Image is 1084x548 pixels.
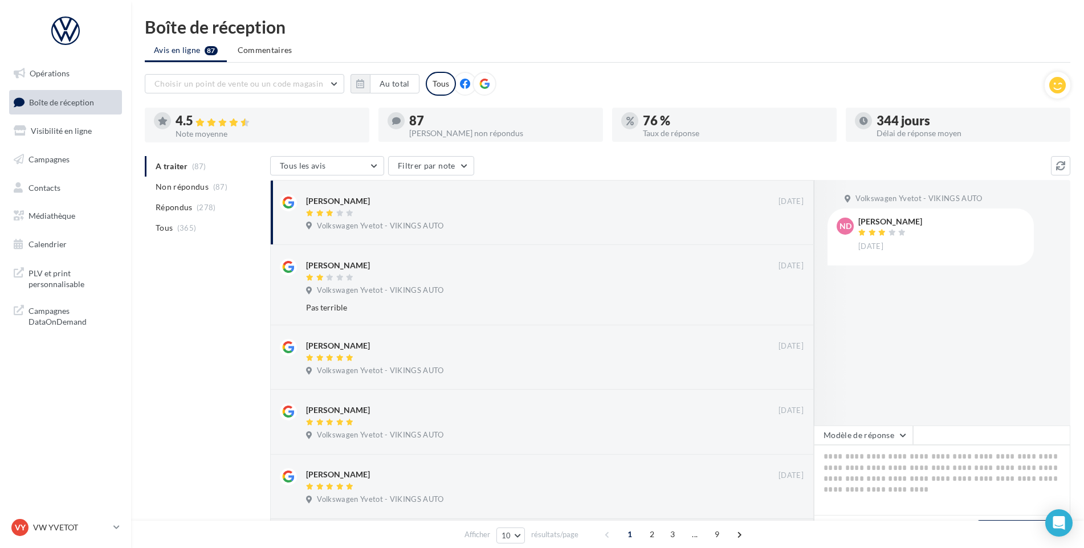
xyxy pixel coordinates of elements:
[1045,509,1073,537] div: Open Intercom Messenger
[858,242,883,252] span: [DATE]
[7,176,124,200] a: Contacts
[306,195,370,207] div: [PERSON_NAME]
[317,285,443,296] span: Volkswagen Yvetot - VIKINGS AUTO
[7,232,124,256] a: Calendrier
[7,261,124,295] a: PLV et print personnalisable
[502,531,511,540] span: 10
[370,74,419,93] button: Au total
[409,129,594,137] div: [PERSON_NAME] non répondus
[177,223,197,232] span: (365)
[779,341,804,351] span: [DATE]
[663,525,682,543] span: 3
[306,404,370,416] div: [PERSON_NAME]
[317,221,443,231] span: Volkswagen Yvetot - VIKINGS AUTO
[156,181,209,193] span: Non répondus
[28,182,60,192] span: Contacts
[7,204,124,228] a: Médiathèque
[855,194,982,204] span: Volkswagen Yvetot - VIKINGS AUTO
[176,114,360,128] div: 4.5
[306,260,370,271] div: [PERSON_NAME]
[464,529,490,540] span: Afficher
[877,114,1061,127] div: 344 jours
[238,45,292,55] span: Commentaires
[814,426,913,445] button: Modèle de réponse
[30,68,70,78] span: Opérations
[9,517,122,538] a: VY VW YVETOT
[531,529,578,540] span: résultats/page
[156,222,173,234] span: Tous
[317,366,443,376] span: Volkswagen Yvetot - VIKINGS AUTO
[426,72,456,96] div: Tous
[351,74,419,93] button: Au total
[213,182,227,191] span: (87)
[7,119,124,143] a: Visibilité en ligne
[154,79,323,88] span: Choisir un point de vente ou un code magasin
[643,129,828,137] div: Taux de réponse
[779,471,804,481] span: [DATE]
[306,469,370,480] div: [PERSON_NAME]
[643,114,828,127] div: 76 %
[29,97,94,107] span: Boîte de réception
[28,303,117,328] span: Campagnes DataOnDemand
[643,525,661,543] span: 2
[877,129,1061,137] div: Délai de réponse moyen
[280,161,326,170] span: Tous les avis
[779,197,804,207] span: [DATE]
[708,525,726,543] span: 9
[779,406,804,416] span: [DATE]
[496,527,525,543] button: 10
[388,156,474,175] button: Filtrer par note
[621,525,639,543] span: 1
[7,148,124,171] a: Campagnes
[306,340,370,351] div: [PERSON_NAME]
[156,202,193,213] span: Répondus
[409,114,594,127] div: 87
[306,302,730,313] div: Pas terrible
[28,154,70,164] span: Campagnes
[145,18,1070,35] div: Boîte de réception
[145,74,344,93] button: Choisir un point de vente ou un code magasin
[197,203,216,212] span: (278)
[28,211,75,220] span: Médiathèque
[7,62,124,85] a: Opérations
[686,525,704,543] span: ...
[176,130,360,138] div: Note moyenne
[317,430,443,440] span: Volkswagen Yvetot - VIKINGS AUTO
[15,522,26,533] span: VY
[779,261,804,271] span: [DATE]
[840,220,851,232] span: ND
[28,239,67,249] span: Calendrier
[33,522,109,533] p: VW YVETOT
[317,494,443,505] span: Volkswagen Yvetot - VIKINGS AUTO
[28,265,117,290] span: PLV et print personnalisable
[858,218,922,226] div: [PERSON_NAME]
[7,298,124,332] a: Campagnes DataOnDemand
[7,90,124,114] a: Boîte de réception
[270,156,384,175] button: Tous les avis
[31,126,92,136] span: Visibilité en ligne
